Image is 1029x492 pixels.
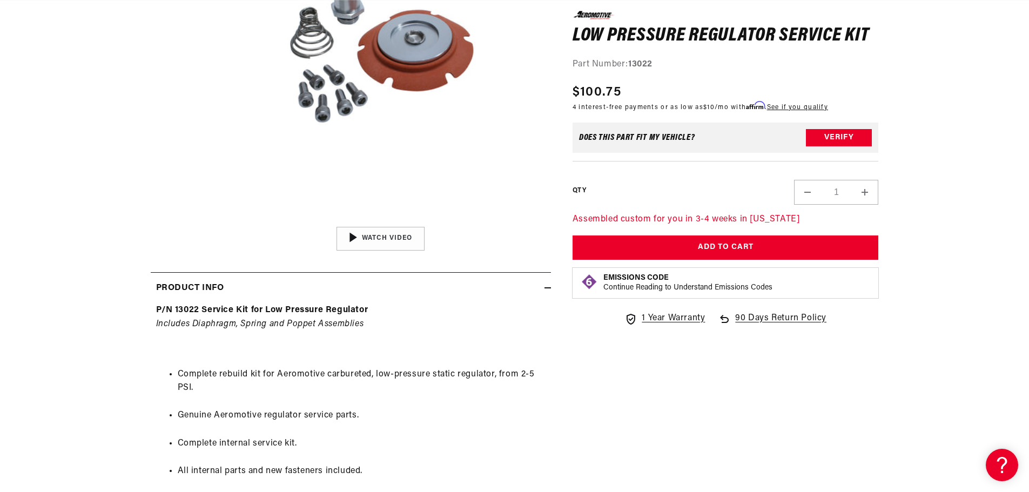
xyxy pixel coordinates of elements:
[573,82,621,102] span: $100.75
[624,311,705,325] a: 1 Year Warranty
[746,101,765,109] span: Affirm
[642,311,705,325] span: 1 Year Warranty
[603,273,669,281] strong: Emissions Code
[806,129,872,146] button: Verify
[718,311,826,336] a: 90 Days Return Policy
[628,60,653,69] strong: 13022
[603,273,772,292] button: Emissions CodeContinue Reading to Understand Emissions Codes
[581,273,598,290] img: Emissions code
[178,437,546,451] li: Complete internal service kit.
[573,58,879,72] div: Part Number:
[573,213,879,227] p: Assembled custom for you in 3-4 weeks in [US_STATE]
[156,306,368,314] strong: P/N 13022 Service Kit for Low Pressure Regulator
[573,27,879,44] h1: Low Pressure Regulator Service Kit
[703,104,715,110] span: $10
[178,368,546,395] li: Complete rebuild kit for Aeromotive carbureted, low-pressure static regulator, from 2-5 PSI.
[767,104,828,110] a: See if you qualify - Learn more about Affirm Financing (opens in modal)
[573,102,828,112] p: 4 interest-free payments or as low as /mo with .
[573,186,586,196] label: QTY
[151,273,551,304] summary: Product Info
[156,281,224,295] h2: Product Info
[178,464,546,478] li: All internal parts and new fasteners included.
[579,133,695,142] div: Does This part fit My vehicle?
[156,320,364,328] em: Includes Diaphragm, Spring and Poppet Assemblies
[573,235,879,260] button: Add to Cart
[603,282,772,292] p: Continue Reading to Understand Emissions Codes
[178,409,546,423] li: Genuine Aeromotive regulator service parts.
[735,311,826,336] span: 90 Days Return Policy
